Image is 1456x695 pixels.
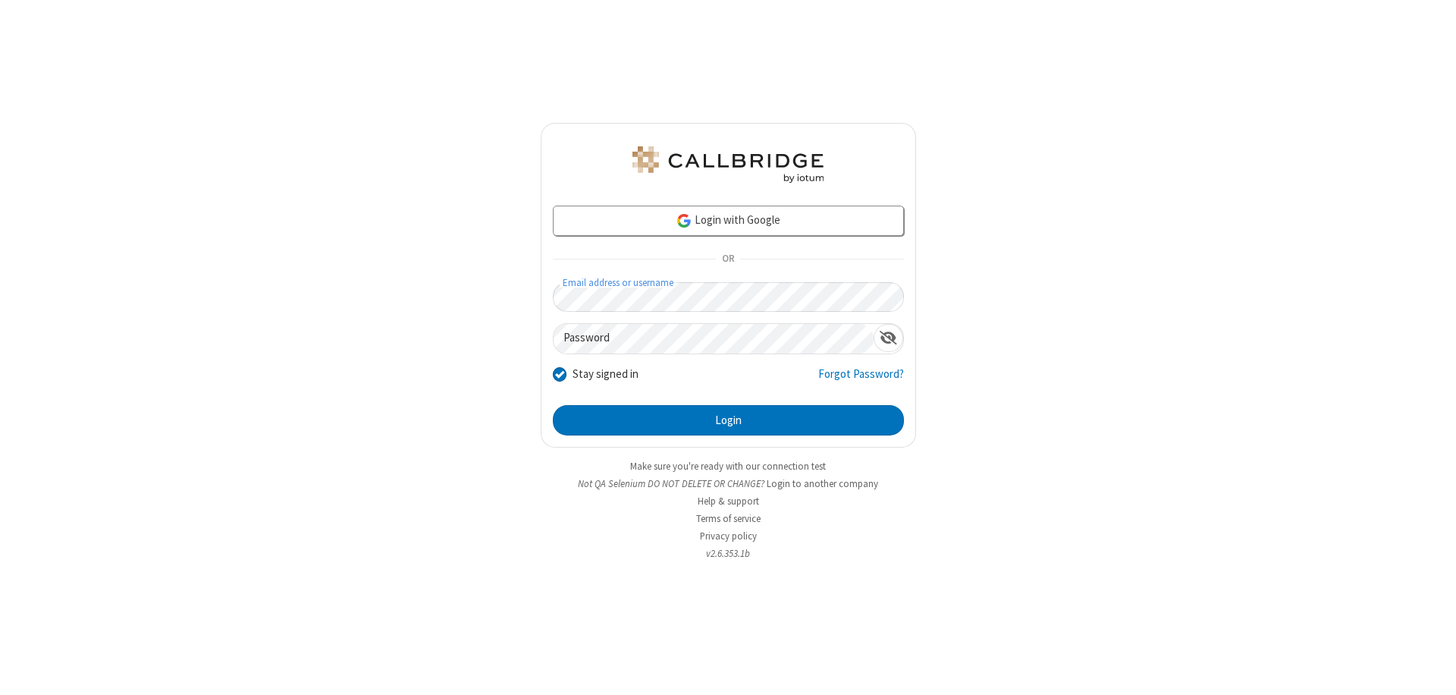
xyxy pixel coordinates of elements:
a: Login with Google [553,206,904,236]
a: Forgot Password? [818,366,904,395]
a: Help & support [698,495,759,508]
button: Login to another company [767,476,878,491]
label: Stay signed in [573,366,639,383]
span: OR [716,249,740,270]
a: Make sure you're ready with our connection test [630,460,826,473]
input: Email address or username [553,282,904,312]
li: v2.6.353.1b [541,546,916,561]
a: Terms of service [696,512,761,525]
button: Login [553,405,904,436]
div: Show password [874,324,903,352]
img: QA Selenium DO NOT DELETE OR CHANGE [629,146,827,183]
img: google-icon.png [676,212,692,229]
a: Privacy policy [700,530,757,542]
li: Not QA Selenium DO NOT DELETE OR CHANGE? [541,476,916,491]
input: Password [554,324,874,354]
